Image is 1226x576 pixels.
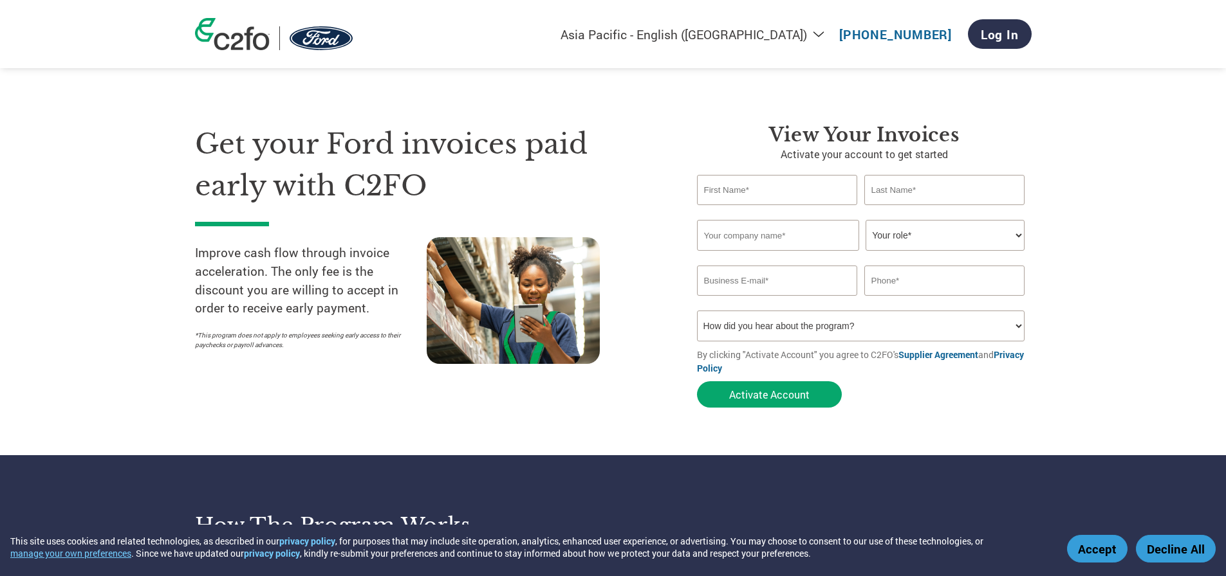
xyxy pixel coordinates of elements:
img: c2fo logo [195,18,270,50]
a: Log In [968,19,1032,49]
input: Invalid Email format [697,265,858,296]
button: manage your own preferences [10,547,131,559]
p: By clicking "Activate Account" you agree to C2FO's and [697,348,1032,375]
div: Invalid company name or company name is too long [697,252,1025,260]
img: Ford [290,26,353,50]
h1: Get your Ford invoices paid early with C2FO [195,123,658,206]
input: Phone* [864,265,1025,296]
p: Improve cash flow through invoice acceleration. The only fee is the discount you are willing to a... [195,244,427,318]
a: privacy policy [244,547,300,559]
p: Activate your account to get started [697,147,1032,162]
a: Privacy Policy [697,348,1024,374]
div: Inavlid Phone Number [864,297,1025,305]
div: Invalid last name or last name is too long [864,206,1025,215]
input: Your company name* [697,220,859,251]
button: Accept [1067,535,1128,562]
div: Inavlid Email Address [697,297,858,305]
p: *This program does not apply to employees seeking early access to their paychecks or payroll adva... [195,330,414,350]
input: First Name* [697,175,858,205]
button: Activate Account [697,381,842,408]
a: privacy policy [279,535,335,547]
input: Last Name* [864,175,1025,205]
button: Decline All [1136,535,1216,562]
h3: How the program works [195,512,597,538]
div: This site uses cookies and related technologies, as described in our , for purposes that may incl... [10,535,1048,559]
a: Supplier Agreement [898,348,978,361]
div: Invalid first name or first name is too long [697,206,858,215]
a: [PHONE_NUMBER] [839,26,952,42]
img: supply chain worker [427,237,600,364]
h3: View your invoices [697,123,1032,147]
select: Title/Role [866,220,1025,251]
